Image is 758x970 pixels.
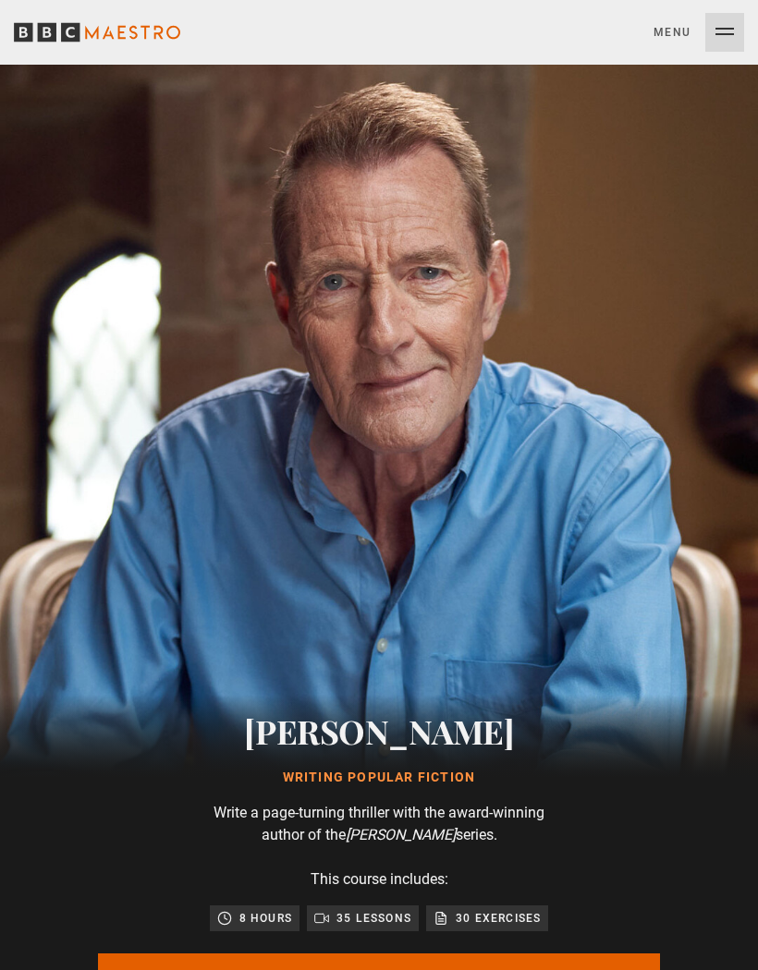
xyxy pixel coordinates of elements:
[98,769,660,787] h1: Writing Popular Fiction
[194,868,564,891] p: This course includes:
[98,708,660,754] h2: [PERSON_NAME]
[194,802,564,846] p: Write a page-turning thriller with the award-winning author of the series.
[346,826,456,843] i: [PERSON_NAME]
[654,13,744,52] button: Toggle navigation
[14,18,180,46] svg: BBC Maestro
